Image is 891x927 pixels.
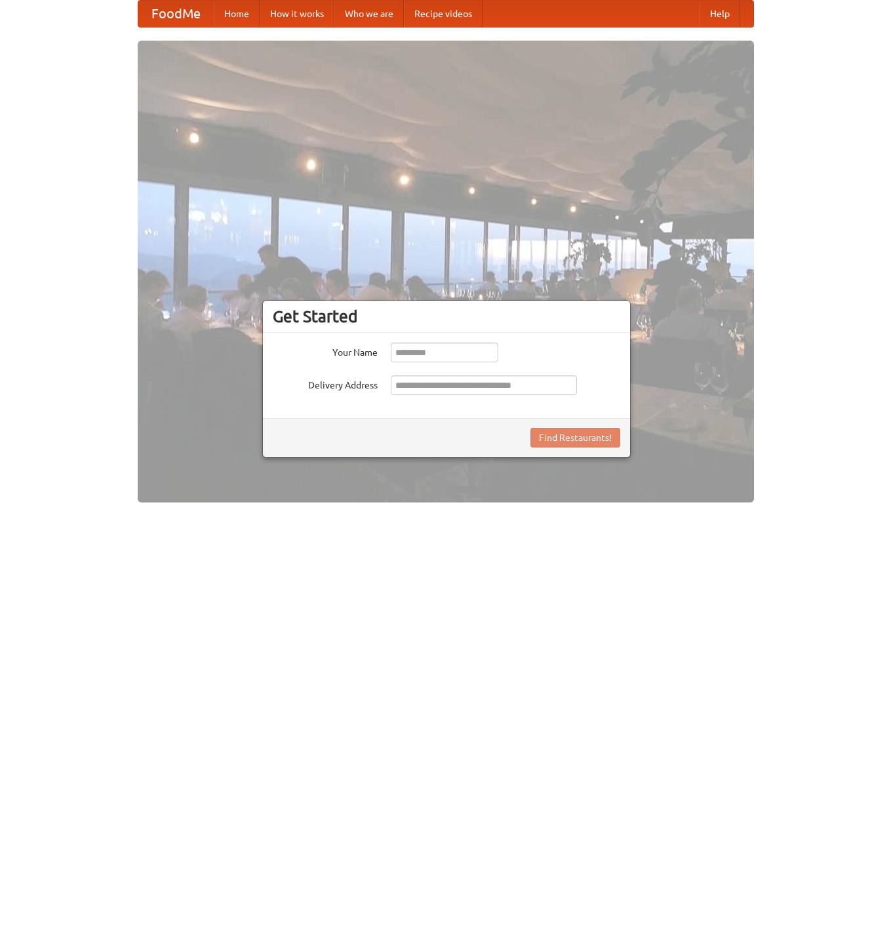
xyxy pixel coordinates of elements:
[138,1,214,27] a: FoodMe
[334,1,404,27] a: Who we are
[214,1,260,27] a: Home
[404,1,483,27] a: Recipe videos
[273,343,378,359] label: Your Name
[700,1,740,27] a: Help
[273,375,378,392] label: Delivery Address
[260,1,334,27] a: How it works
[273,307,620,326] h3: Get Started
[530,428,620,447] button: Find Restaurants!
